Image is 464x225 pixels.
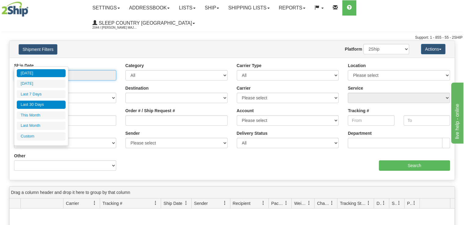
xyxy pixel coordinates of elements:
[88,16,200,31] a: Sleep Country [GEOGRAPHIC_DATA] 2044 / [PERSON_NAME] Major [PERSON_NAME]
[92,25,138,31] span: 2044 / [PERSON_NAME] Major [PERSON_NAME]
[174,0,200,16] a: Lists
[125,130,140,136] label: Sender
[233,200,250,206] span: Recipient
[89,198,100,208] a: Carrier filter column settings
[17,111,66,120] li: This Month
[150,198,161,208] a: Tracking # filter column settings
[348,115,394,126] input: From
[17,80,66,88] li: [DATE]
[237,108,254,114] label: Account
[237,85,251,91] label: Carrier
[2,2,28,17] img: logo2044.jpg
[327,198,337,208] a: Charge filter column settings
[271,200,284,206] span: Packages
[181,198,191,208] a: Ship Date filter column settings
[348,62,365,69] label: Location
[220,198,230,208] a: Sender filter column settings
[9,187,455,198] div: grid grouping header
[421,44,445,54] button: Actions
[409,198,419,208] a: Pickup Status filter column settings
[164,200,182,206] span: Ship Date
[348,130,372,136] label: Department
[17,90,66,98] li: Last 7 Days
[88,0,124,16] a: Settings
[224,0,274,16] a: Shipping lists
[124,0,174,16] a: Addressbook
[2,35,462,40] div: Support: 1 - 855 - 55 - 2SHIP
[348,108,369,114] label: Tracking #
[392,200,397,206] span: Shipment Issues
[97,20,192,26] span: Sleep Country [GEOGRAPHIC_DATA]
[103,200,122,206] span: Tracking #
[17,122,66,130] li: Last Month
[194,200,208,206] span: Sender
[450,81,463,144] iframe: chat widget
[237,130,268,136] label: Delivery Status
[294,200,307,206] span: Weight
[5,4,56,11] div: live help - online
[14,62,34,69] label: Ship Date
[17,132,66,141] li: Custom
[376,200,382,206] span: Delivery Status
[125,85,149,91] label: Destination
[394,198,404,208] a: Shipment Issues filter column settings
[348,85,363,91] label: Service
[237,62,261,69] label: Carrier Type
[407,200,412,206] span: Pickup Status
[345,46,362,52] label: Platform
[379,198,389,208] a: Delivery Status filter column settings
[317,200,330,206] span: Charge
[19,44,57,55] button: Shipment Filters
[17,101,66,109] li: Last 30 Days
[66,200,79,206] span: Carrier
[200,0,224,16] a: Ship
[281,198,291,208] a: Packages filter column settings
[404,115,450,126] input: To
[125,108,175,114] label: Order # / Ship Request #
[274,0,310,16] a: Reports
[304,198,314,208] a: Weight filter column settings
[125,62,144,69] label: Category
[379,160,450,171] input: Search
[340,200,366,206] span: Tracking Status
[258,198,268,208] a: Recipient filter column settings
[363,198,374,208] a: Tracking Status filter column settings
[14,153,25,159] label: Other
[17,69,66,77] li: [DATE]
